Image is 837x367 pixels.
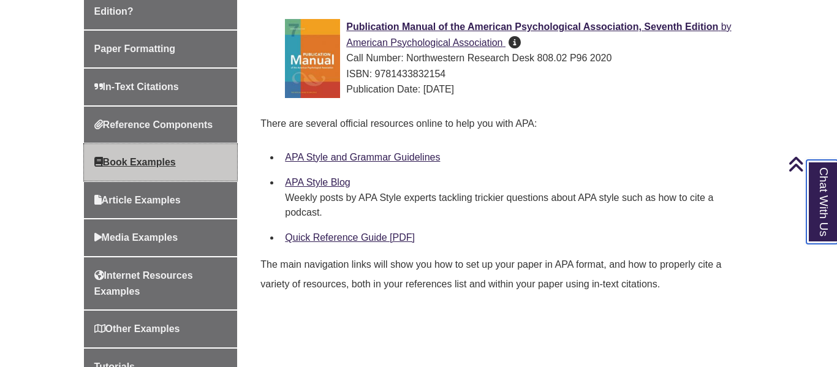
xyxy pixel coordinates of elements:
[84,31,238,67] a: Paper Formatting
[346,37,502,48] span: American Psychological Association
[285,191,743,220] div: Weekly posts by APA Style experts tackling trickier questions about APA style such as how to cite...
[84,257,238,309] a: Internet Resources Examples
[346,21,718,32] span: Publication Manual of the American Psychological Association, Seventh Edition
[84,69,238,105] a: In-Text Citations
[94,232,178,243] span: Media Examples
[94,323,180,334] span: Other Examples
[721,21,732,32] span: by
[94,81,179,92] span: In-Text Citations
[346,21,731,48] a: Publication Manual of the American Psychological Association, Seventh Edition by American Psychol...
[285,66,743,82] div: ISBN: 9781433832154
[285,81,743,97] div: Publication Date: [DATE]
[285,232,415,243] a: Quick Reference Guide [PDF]
[285,152,440,162] a: APA Style and Grammar Guidelines
[285,177,350,187] a: APA Style Blog
[260,109,748,138] p: There are several official resources online to help you with APA:
[84,144,238,181] a: Book Examples
[94,157,176,167] span: Book Examples
[260,250,748,299] p: The main navigation links will show you how to set up your paper in APA format, and how to proper...
[285,50,743,66] div: Call Number: Northwestern Research Desk 808.02 P96 2020
[84,219,238,256] a: Media Examples
[84,311,238,347] a: Other Examples
[788,156,834,172] a: Back to Top
[94,195,181,205] span: Article Examples
[94,119,213,130] span: Reference Components
[94,44,175,54] span: Paper Formatting
[84,107,238,143] a: Reference Components
[84,182,238,219] a: Article Examples
[94,270,193,297] span: Internet Resources Examples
